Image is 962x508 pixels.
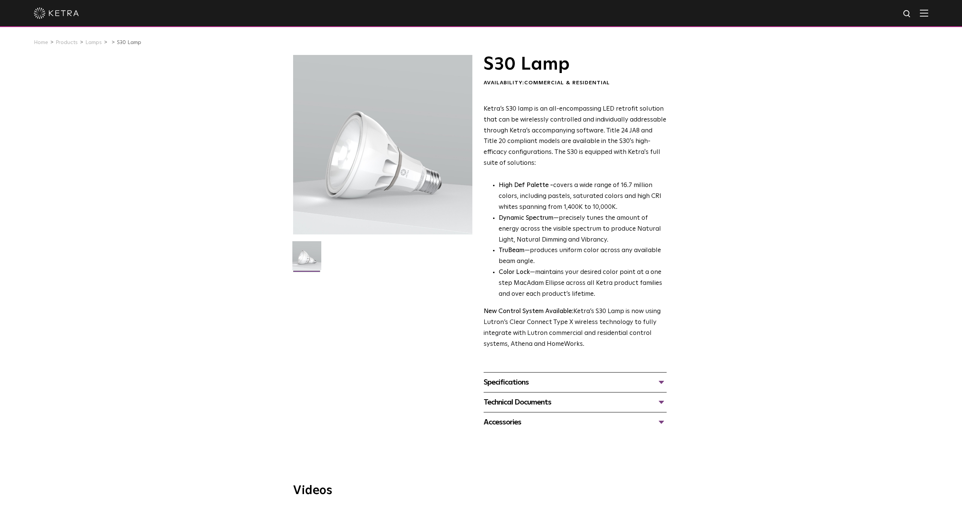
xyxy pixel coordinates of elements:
[499,180,667,213] p: covers a wide range of 16.7 million colors, including pastels, saturated colors and high CRI whit...
[34,40,48,45] a: Home
[484,376,667,388] div: Specifications
[293,485,669,497] h3: Videos
[484,79,667,87] div: Availability:
[34,8,79,19] img: ketra-logo-2019-white
[499,267,667,300] li: —maintains your desired color point at a one step MacAdam Ellipse across all Ketra product famili...
[499,182,553,189] strong: High Def Palette -
[484,106,666,166] span: Ketra’s S30 lamp is an all-encompassing LED retrofit solution that can be wirelessly controlled a...
[499,215,554,221] strong: Dynamic Spectrum
[524,80,610,85] span: Commercial & Residential
[85,40,102,45] a: Lamps
[499,245,667,267] li: —produces uniform color across any available beam angle.
[499,269,530,275] strong: Color Lock
[920,9,928,17] img: Hamburger%20Nav.svg
[499,247,525,254] strong: TruBeam
[484,306,667,350] p: Ketra’s S30 Lamp is now using Lutron’s Clear Connect Type X wireless technology to fully integrat...
[484,416,667,428] div: Accessories
[484,55,667,74] h1: S30 Lamp
[903,9,912,19] img: search icon
[56,40,78,45] a: Products
[292,241,321,276] img: S30-Lamp-Edison-2021-Web-Square
[117,40,141,45] a: S30 Lamp
[484,396,667,408] div: Technical Documents
[484,308,573,315] strong: New Control System Available:
[499,213,667,246] li: —precisely tunes the amount of energy across the visible spectrum to produce Natural Light, Natur...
